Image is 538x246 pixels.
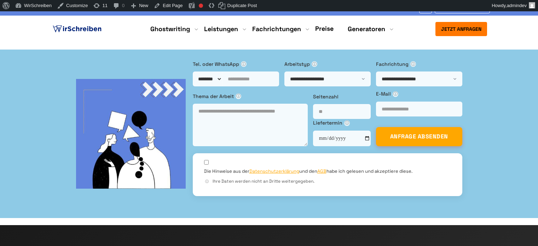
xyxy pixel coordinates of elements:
[284,60,371,68] label: Arbeitstyp
[204,168,412,175] label: Die Hinweise aus der und den habe ich gelesen und akzeptiere diese.
[252,25,301,33] a: Fachrichtungen
[150,25,190,33] a: Ghostwriting
[410,61,416,67] span: ⓘ
[313,93,371,101] label: Seitenzahl
[376,60,462,68] label: Fachrichtung
[376,127,462,146] button: ANFRAGE ABSENDEN
[204,179,210,184] span: ⓘ
[193,60,279,68] label: Tel. oder WhatsApp
[312,61,317,67] span: ⓘ
[348,25,385,33] a: Generatoren
[76,79,186,189] img: bg
[51,24,103,34] img: logo ghostwriter-österreich
[435,22,487,36] button: Jetzt anfragen
[193,92,308,100] label: Thema der Arbeit
[199,4,203,8] div: Focus keyphrase not set
[317,168,326,174] a: AGB
[249,168,299,174] a: Datenschutzerklärung
[236,93,241,99] span: ⓘ
[204,25,238,33] a: Leistungen
[315,24,334,33] a: Preise
[393,91,398,97] span: ⓘ
[313,119,371,127] label: Liefertermin
[344,120,350,126] span: ⓘ
[241,61,247,67] span: ⓘ
[376,90,462,98] label: E-Mail
[204,178,451,185] div: Ihre Daten werden nicht an Dritte weitergegeben.
[507,3,527,8] span: admindev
